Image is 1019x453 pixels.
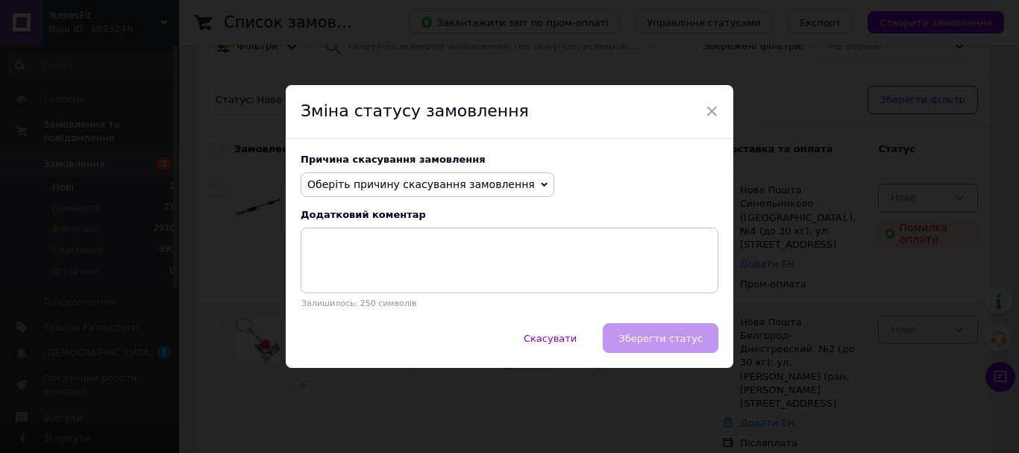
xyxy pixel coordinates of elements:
div: Додатковий коментар [301,209,718,220]
button: Скасувати [508,323,592,353]
span: × [705,99,718,124]
div: Зміна статусу замовлення [286,85,733,139]
span: Скасувати [524,333,577,344]
p: Залишилось: 250 символів [301,299,718,308]
div: Причина скасування замовлення [301,154,718,165]
span: Оберіть причину скасування замовлення [307,178,535,190]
